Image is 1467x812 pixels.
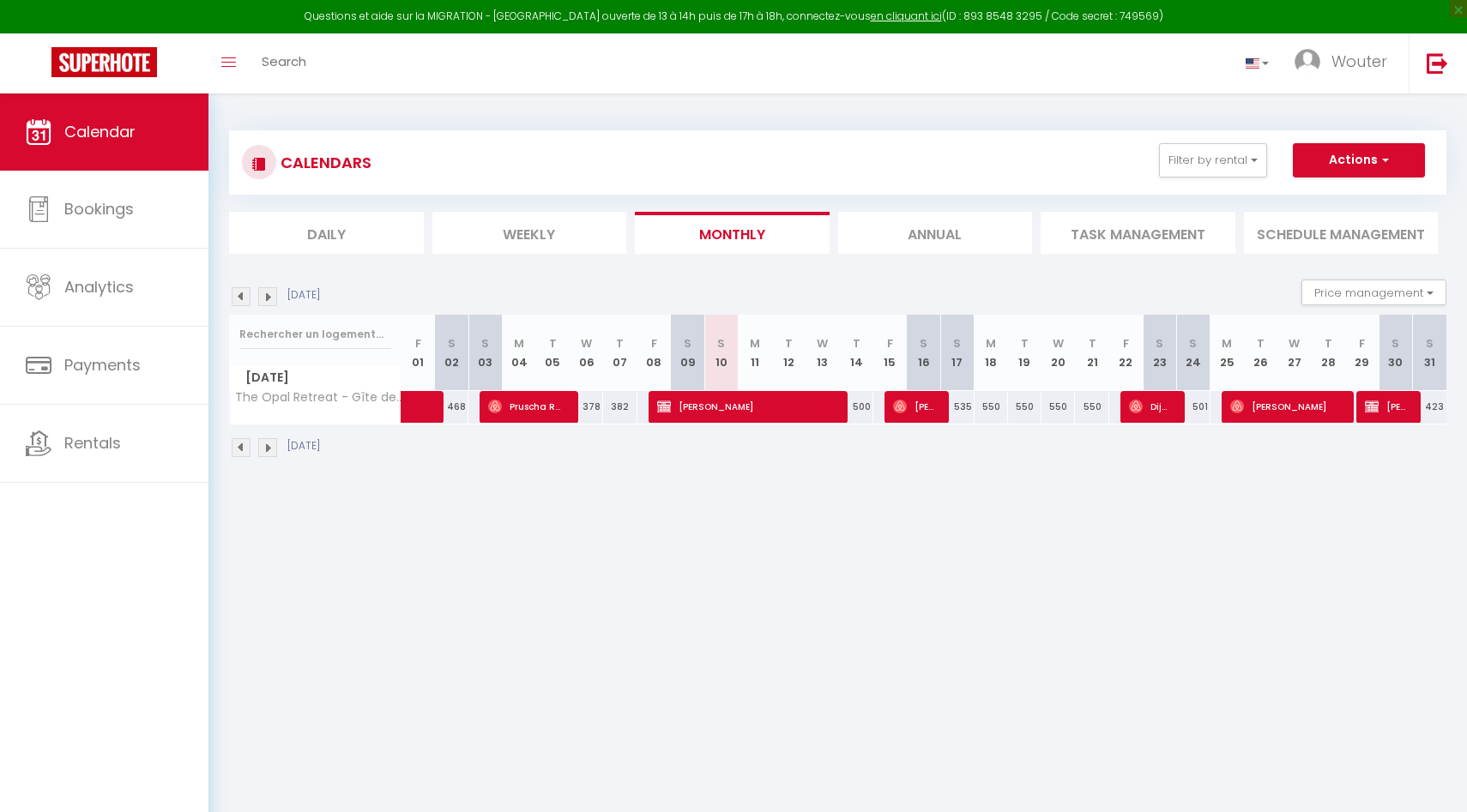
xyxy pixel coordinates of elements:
abbr: T [1021,335,1029,352]
th: 27 [1277,315,1311,391]
li: Daily [229,212,424,254]
abbr: T [549,335,557,352]
abbr: T [785,335,793,352]
th: 05 [536,315,570,391]
abbr: S [684,335,691,352]
abbr: F [651,335,657,352]
abbr: S [920,335,927,352]
th: 08 [637,315,671,391]
th: 11 [738,315,771,391]
span: [DATE] [230,365,401,390]
abbr: T [616,335,624,352]
th: 02 [435,315,468,391]
span: [PERSON_NAME] [1230,390,1342,423]
span: Wouter [1331,51,1387,72]
span: Rentals [64,432,121,454]
th: 31 [1412,315,1446,391]
h3: CALENDARS [276,143,371,182]
li: Schedule Management [1244,212,1439,254]
div: 550 [1041,391,1075,423]
th: 30 [1379,315,1412,391]
button: Actions [1293,143,1425,177]
th: 01 [401,315,435,391]
abbr: S [1426,335,1434,352]
div: 378 [570,391,603,423]
th: 24 [1176,315,1210,391]
abbr: T [1089,335,1096,352]
th: 23 [1143,315,1176,391]
th: 26 [1244,315,1277,391]
abbr: W [817,335,828,352]
a: ... Wouter [1282,33,1409,93]
abbr: F [887,335,893,352]
th: 16 [907,315,940,391]
div: 500 [839,391,872,423]
span: Search [262,52,306,70]
th: 20 [1041,315,1075,391]
abbr: W [1053,335,1064,352]
abbr: F [1359,335,1365,352]
span: Calendar [64,121,136,142]
th: 06 [570,315,603,391]
abbr: T [1257,335,1265,352]
abbr: F [1123,335,1129,352]
img: ... [1295,49,1320,75]
span: Bookings [64,198,134,220]
abbr: F [415,335,421,352]
th: 04 [502,315,535,391]
input: Rechercher un logement... [239,319,391,350]
abbr: M [986,335,996,352]
th: 03 [468,315,502,391]
a: Search [249,33,319,93]
div: 550 [975,391,1008,423]
button: Filter by rental [1159,143,1267,177]
div: 550 [1008,391,1041,423]
a: en cliquant ici [871,9,942,23]
span: Analytics [64,276,134,298]
abbr: M [514,335,524,352]
abbr: S [953,335,961,352]
abbr: S [1392,335,1399,352]
th: 12 [772,315,806,391]
th: 29 [1345,315,1379,391]
iframe: LiveChat chat widget [1395,740,1467,812]
th: 09 [671,315,704,391]
span: Dijmon [PERSON_NAME] [1129,390,1174,423]
abbr: W [1289,335,1300,352]
th: 07 [603,315,637,391]
div: 423 [1412,391,1446,423]
p: [DATE] [287,287,320,304]
abbr: S [1189,335,1197,352]
abbr: S [1156,335,1163,352]
th: 10 [704,315,738,391]
th: 22 [1109,315,1143,391]
li: Annual [838,212,1033,254]
abbr: S [448,335,456,352]
abbr: T [1325,335,1332,352]
th: 17 [940,315,974,391]
th: 15 [873,315,907,391]
div: 382 [603,391,637,423]
span: Pruscha Rasul [488,390,566,423]
th: 14 [839,315,872,391]
th: 13 [806,315,839,391]
li: Weekly [432,212,627,254]
span: The Opal Retreat - Gîte de Standing 15 personnes [232,391,404,404]
div: 550 [1075,391,1108,423]
th: 28 [1312,315,1345,391]
img: logout [1427,52,1448,74]
span: [PERSON_NAME] [893,390,938,423]
button: Price management [1301,280,1446,305]
li: Monthly [635,212,830,254]
abbr: W [581,335,592,352]
th: 21 [1075,315,1108,391]
img: Super Booking [51,47,157,77]
span: [PERSON_NAME] [1365,390,1410,423]
div: 501 [1176,391,1210,423]
span: Payments [64,354,141,376]
abbr: S [481,335,489,352]
th: 25 [1210,315,1244,391]
div: 535 [940,391,974,423]
abbr: T [853,335,860,352]
th: 18 [975,315,1008,391]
